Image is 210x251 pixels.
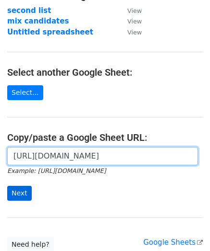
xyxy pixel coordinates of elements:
small: View [127,29,142,36]
a: View [118,17,142,25]
a: second list [7,6,51,15]
input: Next [7,186,32,201]
a: mix candidates [7,17,69,25]
a: Untitled spreadsheet [7,28,93,36]
h4: Select another Google Sheet: [7,67,203,78]
a: Select... [7,85,43,100]
small: Example: [URL][DOMAIN_NAME] [7,167,106,174]
a: View [118,6,142,15]
a: View [118,28,142,36]
a: Google Sheets [143,238,203,247]
small: View [127,7,142,14]
small: View [127,18,142,25]
iframe: Chat Widget [162,205,210,251]
input: Paste your Google Sheet URL here [7,147,198,165]
h4: Copy/paste a Google Sheet URL: [7,132,203,143]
